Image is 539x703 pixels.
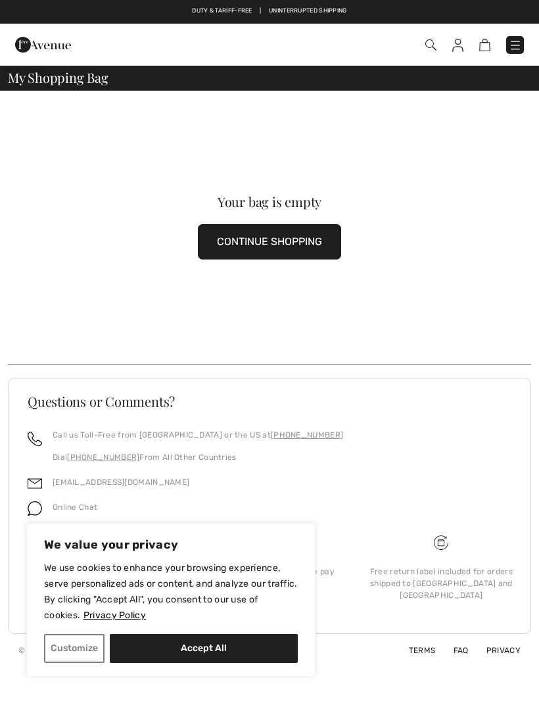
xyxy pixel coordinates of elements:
div: We value your privacy [26,523,316,677]
div: Free shipping on orders over $99 [22,566,173,578]
button: CONTINUE SHOPPING [198,224,341,260]
div: © [GEOGRAPHIC_DATA] All Rights Reserved [18,645,189,656]
img: call [28,432,42,446]
a: [PHONE_NUMBER] [271,430,343,440]
a: Privacy Policy [83,609,147,622]
button: Customize [44,634,105,663]
p: Call us Toll-Free from [GEOGRAPHIC_DATA] or the US at [53,429,343,441]
img: My Info [452,39,463,52]
img: Free shipping on orders over $99 [434,535,448,550]
img: Menu [509,39,522,52]
p: We use cookies to enhance your browsing experience, serve personalized ads or content, and analyz... [44,560,298,624]
button: Accept All [110,634,298,663]
a: FAQ [438,646,469,655]
img: 1ère Avenue [15,32,71,58]
span: Online Chat [53,503,97,512]
img: Search [425,39,436,51]
a: Privacy [471,646,521,655]
h3: Questions or Comments? [28,395,511,408]
a: [EMAIL_ADDRESS][DOMAIN_NAME] [53,478,189,487]
img: Shopping Bag [479,39,490,51]
img: email [28,476,42,491]
img: chat [28,501,42,516]
p: We value your privacy [44,537,298,553]
a: [PHONE_NUMBER] [67,453,139,462]
span: My Shopping Bag [8,71,108,84]
a: Terms [393,646,436,655]
a: 1ère Avenue [15,37,71,50]
p: Dial From All Other Countries [53,451,343,463]
div: Free return label included for orders shipped to [GEOGRAPHIC_DATA] and [GEOGRAPHIC_DATA] [366,566,517,601]
div: Your bag is empty [34,195,505,208]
